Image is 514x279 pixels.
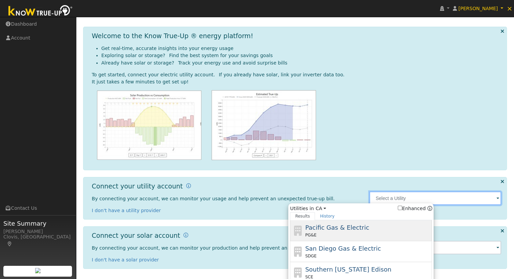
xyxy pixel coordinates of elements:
[369,241,501,254] input: Select an Inverter
[7,241,13,247] a: Map
[398,205,432,212] span: Show enhanced providers
[92,208,161,213] a: I don't have a utility provider
[290,205,432,212] span: Utilities in
[305,253,317,259] span: SDGE
[3,219,72,228] span: Site Summary
[305,245,381,252] span: San Diego Gas & Electric
[316,205,326,212] a: CA
[35,268,41,273] img: retrieve
[92,32,253,40] h1: Welcome to the Know True-Up ® energy platform!
[507,4,512,12] span: ×
[92,78,501,85] div: It just takes a few minutes to get set up!
[92,245,346,251] span: By connecting your account, we can monitor your production and help prevent an unexpected true-up...
[101,45,501,52] li: Get real-time, accurate insights into your energy usage
[305,224,369,231] span: Pacific Gas & Electric
[369,192,501,205] input: Select a Utility
[305,232,316,238] span: PG&E
[92,71,501,78] div: To get started, connect your electric utility account. If you already have solar, link your inver...
[427,206,432,211] a: Enhanced Providers
[101,59,501,67] li: Already have solar or storage? Track your energy use and avoid surprise bills
[398,205,426,212] label: Enhanced
[5,4,76,19] img: Know True-Up
[92,182,183,190] h1: Connect your utility account
[3,228,72,235] div: [PERSON_NAME]
[3,233,72,248] div: Clovis, [GEOGRAPHIC_DATA]
[92,257,159,262] a: I don't have a solar provider
[458,6,498,11] span: [PERSON_NAME]
[92,196,335,201] span: By connecting your account, we can monitor your usage and help prevent an unexpected true-up bill.
[101,52,501,59] li: Exploring solar or storage? Find the best system for your savings goals
[398,206,402,210] input: Enhanced
[315,212,340,220] a: History
[305,266,391,273] span: Southern [US_STATE] Edison
[290,212,315,220] a: Results
[92,232,180,239] h1: Connect your solar account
